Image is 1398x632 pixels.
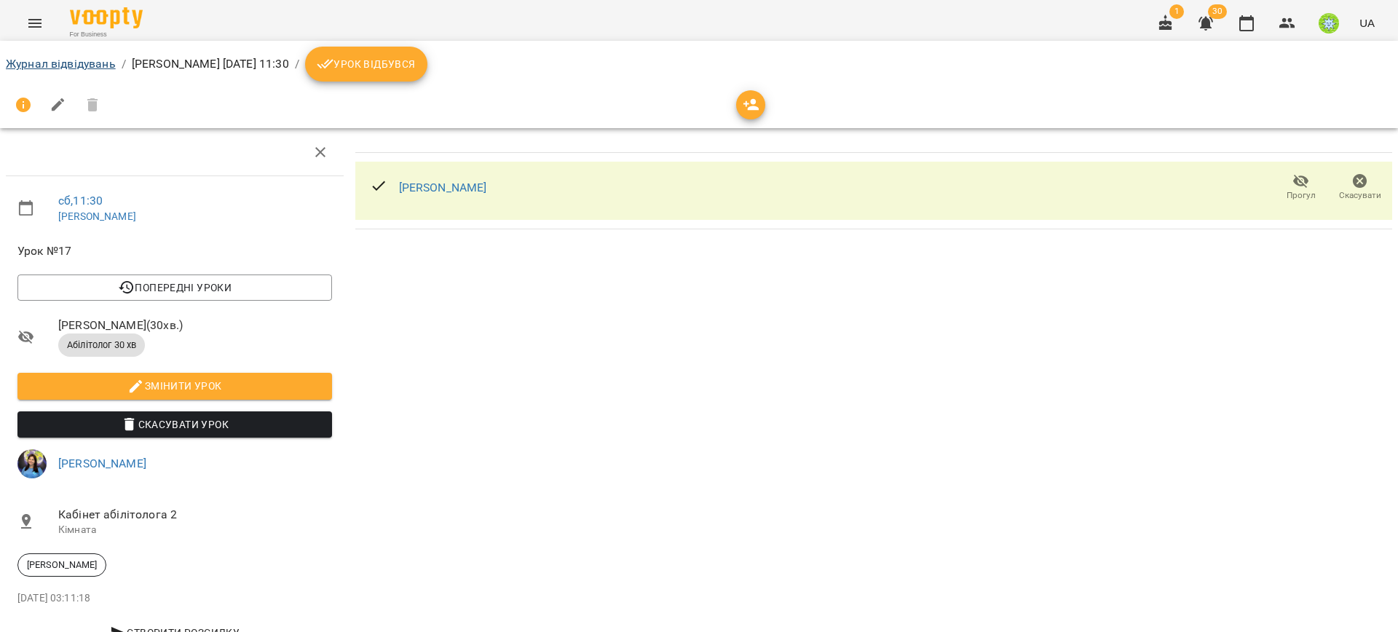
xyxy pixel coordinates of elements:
[70,7,143,28] img: Voopty Logo
[58,317,332,334] span: [PERSON_NAME] ( 30 хв. )
[58,194,103,208] a: сб , 11:30
[317,55,416,73] span: Урок відбувся
[305,47,427,82] button: Урок відбувся
[17,6,52,41] button: Menu
[1287,189,1316,202] span: Прогул
[58,339,145,352] span: Абілітолог 30 хв
[1354,9,1381,36] button: UA
[1319,13,1339,33] img: 8ec40acc98eb0e9459e318a00da59de5.jpg
[58,457,146,470] a: [PERSON_NAME]
[17,274,332,301] button: Попередні уроки
[17,411,332,438] button: Скасувати Урок
[58,506,332,524] span: Кабінет абілітолога 2
[29,377,320,395] span: Змінити урок
[122,55,126,73] li: /
[1330,167,1389,208] button: Скасувати
[6,57,116,71] a: Журнал відвідувань
[17,591,332,606] p: [DATE] 03:11:18
[17,373,332,399] button: Змінити урок
[17,449,47,478] img: 24884255850493cb15413a826ca6292d.jpg
[399,181,487,194] a: [PERSON_NAME]
[1169,4,1184,19] span: 1
[1339,189,1381,202] span: Скасувати
[1208,4,1227,19] span: 30
[295,55,299,73] li: /
[58,523,332,537] p: Кімната
[1359,15,1375,31] span: UA
[17,242,332,260] span: Урок №17
[132,55,289,73] p: [PERSON_NAME] [DATE] 11:30
[29,279,320,296] span: Попередні уроки
[18,558,106,572] span: [PERSON_NAME]
[17,553,106,577] div: [PERSON_NAME]
[1271,167,1330,208] button: Прогул
[6,47,1392,82] nav: breadcrumb
[70,30,143,39] span: For Business
[58,210,136,222] a: [PERSON_NAME]
[29,416,320,433] span: Скасувати Урок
